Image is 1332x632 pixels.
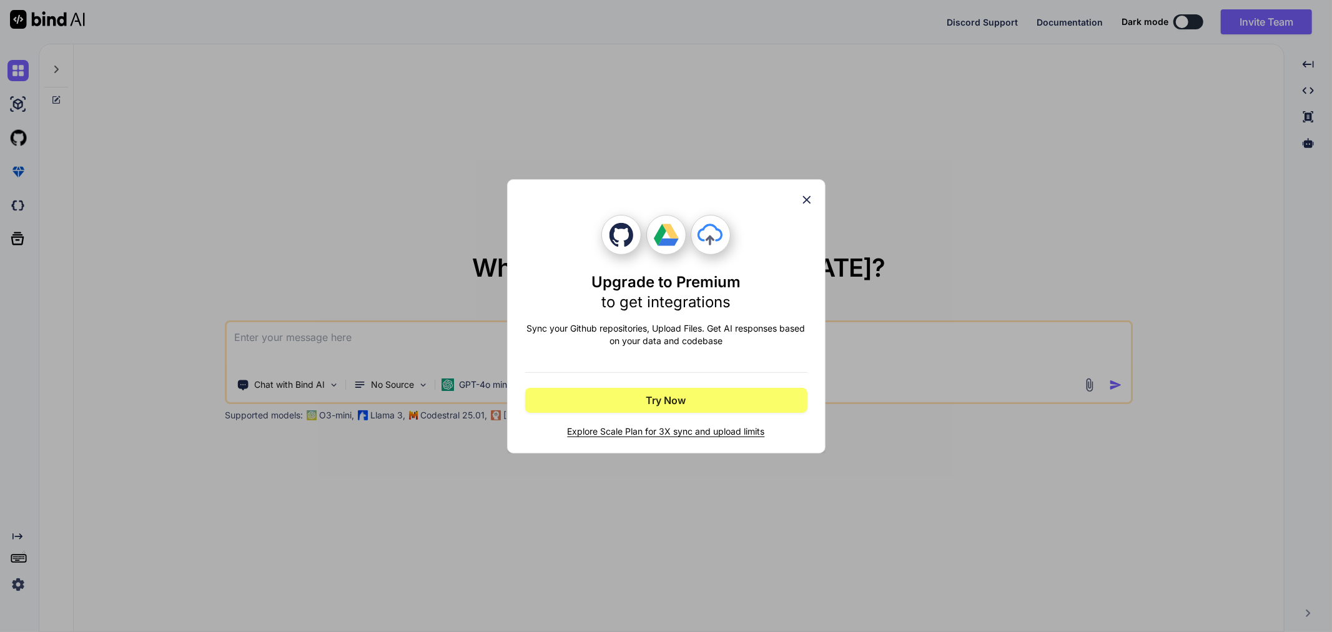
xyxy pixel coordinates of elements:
[525,388,807,413] button: Try Now
[591,272,741,312] h1: Upgrade to Premium
[601,293,731,311] span: to get integrations
[646,393,686,408] span: Try Now
[525,425,807,438] span: Explore Scale Plan for 3X sync and upload limits
[525,322,807,347] p: Sync your Github repositories, Upload Files. Get AI responses based on your data and codebase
